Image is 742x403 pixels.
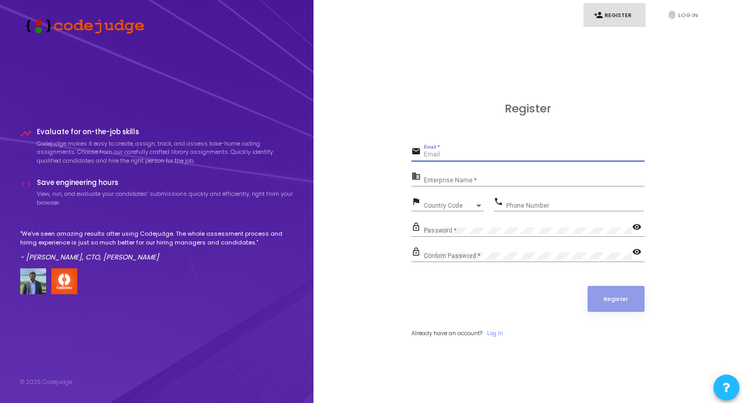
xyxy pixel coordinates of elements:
[411,171,424,183] mat-icon: business
[37,190,294,207] p: View, run, and evaluate your candidates’ submissions quickly and efficiently, right from your bro...
[424,203,475,209] span: Country Code
[20,128,32,139] i: timeline
[411,329,482,337] span: Already have an account?
[424,151,645,159] input: Email
[588,286,645,312] button: Register
[594,10,603,20] i: person_add
[37,139,294,165] p: Codejudge makes it easy to create, assign, track, and assess take-home coding assignments. Choose...
[583,3,646,27] a: person_addRegister
[494,196,506,209] mat-icon: phone
[506,202,644,209] input: Phone Number
[51,268,77,294] img: company-logo
[411,146,424,159] mat-icon: email
[20,252,159,262] em: - [PERSON_NAME], CTO, [PERSON_NAME]
[632,222,645,234] mat-icon: visibility
[20,229,294,247] p: "We've seen amazing results after using Codejudge. The whole assessment process and hiring experi...
[411,102,645,116] h3: Register
[657,3,719,27] a: fingerprintLog In
[37,179,294,187] h4: Save engineering hours
[411,222,424,234] mat-icon: lock_outline
[411,247,424,259] mat-icon: lock_outline
[632,247,645,259] mat-icon: visibility
[20,179,32,190] i: code
[411,196,424,209] mat-icon: flag
[487,329,503,338] a: Log In
[667,10,677,20] i: fingerprint
[20,378,72,386] div: © 2025 Codejudge
[424,177,645,184] input: Enterprise Name
[20,268,46,294] img: user image
[37,128,294,136] h4: Evaluate for on-the-job skills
